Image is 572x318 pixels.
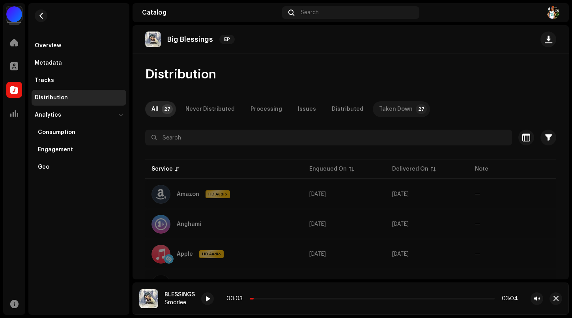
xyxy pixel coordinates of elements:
[32,159,126,175] re-m-nav-item: Geo
[151,101,159,117] div: All
[38,129,75,136] div: Consumption
[177,221,201,227] div: Anghami
[145,32,161,47] img: 2a9a37e0-d5b9-425f-8152-5b0daf4e548d
[164,292,195,298] div: BLESSINGS
[35,60,62,66] div: Metadata
[38,147,73,153] div: Engagement
[151,165,173,173] div: Service
[32,125,126,140] re-m-nav-item: Consumption
[416,104,427,114] p-badge: 27
[177,192,199,197] div: Amazon
[392,221,409,227] span: Sep 6, 2025
[392,192,409,197] span: Sep 5, 2025
[162,104,173,114] p-badge: 27
[32,38,126,54] re-m-nav-item: Overview
[301,9,319,16] span: Search
[145,67,216,82] span: Distribution
[309,165,347,173] div: Enqueued On
[185,101,235,117] div: Never Distributed
[475,251,480,257] re-a-table-badge: —
[309,251,326,257] span: Sep 9, 2025
[379,101,413,117] div: Taken Down
[475,221,480,227] re-a-table-badge: —
[142,9,279,16] div: Catalog
[309,192,326,197] span: Sep 5, 2025
[309,221,326,227] span: Sep 5, 2025
[392,251,409,257] span: Sep 9, 2025
[32,73,126,88] re-m-nav-item: Tracks
[139,289,158,308] img: 2a9a37e0-d5b9-425f-8152-5b0daf4e548d
[392,165,428,173] div: Delivered On
[250,101,282,117] div: Processing
[145,130,512,145] input: Search
[164,299,195,306] div: Smorlee
[35,112,61,118] div: Analytics
[200,251,223,257] span: HD Audio
[35,43,61,49] div: Overview
[167,35,213,44] p: Big Blessings
[475,192,480,197] re-a-table-badge: —
[332,101,363,117] div: Distributed
[547,6,559,19] img: 7adf7c5f-6fca-4ae1-aae7-5603653e55e7
[32,90,126,106] re-m-nav-item: Distribution
[298,101,316,117] div: Issues
[498,296,518,302] div: 03:04
[32,107,126,175] re-m-nav-dropdown: Analytics
[219,35,235,44] span: EP
[177,251,193,257] div: Apple
[32,142,126,158] re-m-nav-item: Engagement
[35,77,54,84] div: Tracks
[32,55,126,71] re-m-nav-item: Metadata
[226,296,247,302] div: 00:03
[206,192,229,197] span: HD Audio
[35,95,68,101] div: Distribution
[38,164,49,170] div: Geo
